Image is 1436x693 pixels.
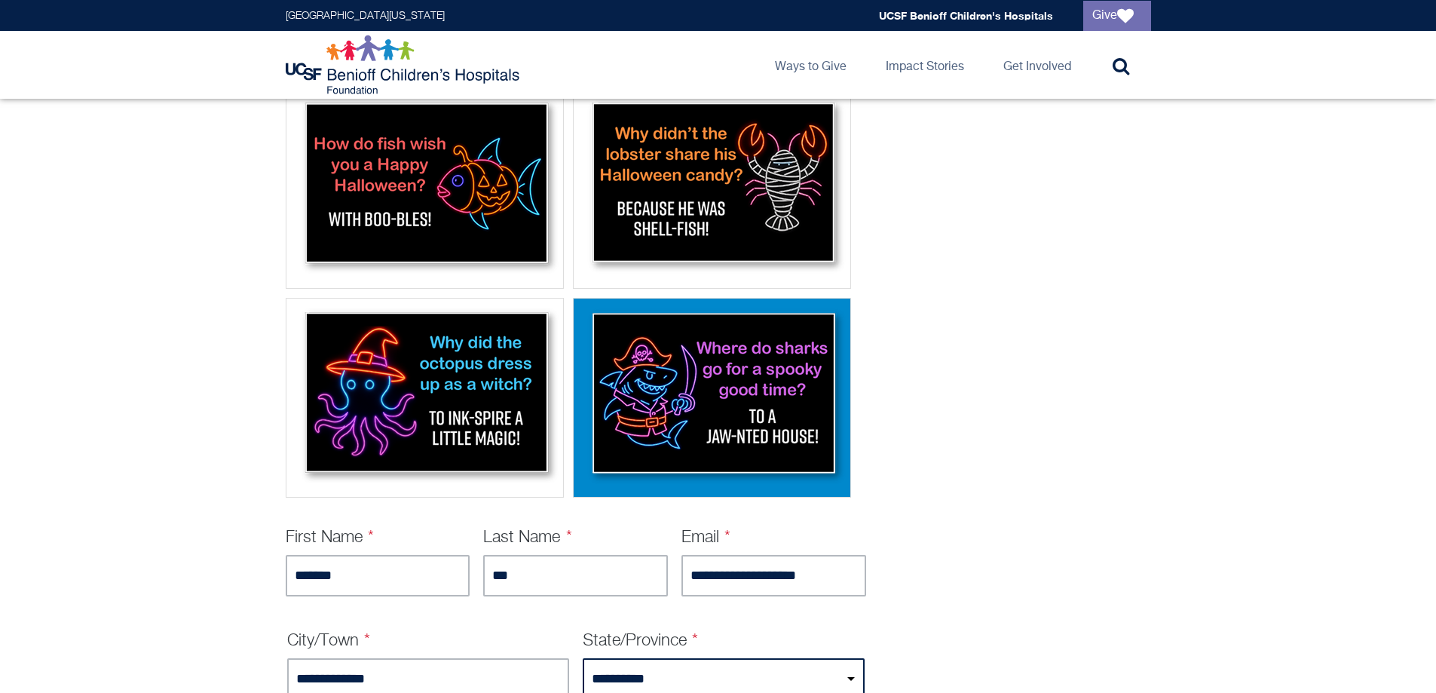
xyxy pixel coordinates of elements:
[578,94,846,279] img: Lobster
[681,529,731,546] label: Email
[874,31,976,99] a: Impact Stories
[286,298,564,498] div: Octopus
[578,303,846,488] img: Shark
[483,529,572,546] label: Last Name
[286,35,523,95] img: Logo for UCSF Benioff Children's Hospitals Foundation
[991,31,1083,99] a: Get Involved
[286,11,445,21] a: [GEOGRAPHIC_DATA][US_STATE]
[1083,1,1151,31] a: Give
[291,94,559,279] img: Fish
[291,303,559,488] img: Octopus
[573,89,851,289] div: Lobster
[286,529,375,546] label: First Name
[879,9,1053,22] a: UCSF Benioff Children's Hospitals
[763,31,859,99] a: Ways to Give
[583,633,699,649] label: State/Province
[573,298,851,498] div: Shark
[286,89,564,289] div: Fish
[287,633,371,649] label: City/Town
